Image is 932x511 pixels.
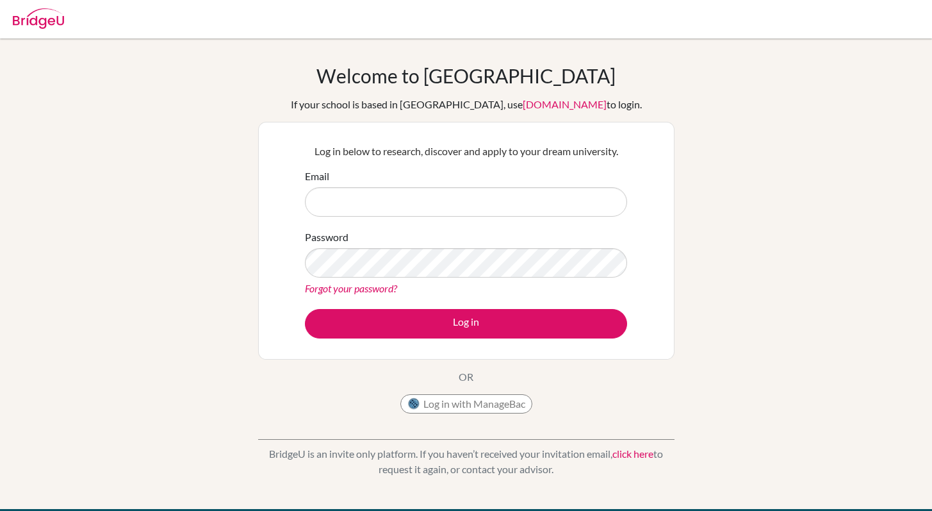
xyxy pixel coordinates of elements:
label: Password [305,230,348,245]
p: BridgeU is an invite only platform. If you haven’t received your invitation email, to request it ... [258,446,674,477]
button: Log in with ManageBac [400,394,532,414]
a: Forgot your password? [305,282,397,294]
div: If your school is based in [GEOGRAPHIC_DATA], use to login. [291,97,642,112]
label: Email [305,169,329,184]
h1: Welcome to [GEOGRAPHIC_DATA] [316,64,616,87]
img: Bridge-U [13,8,64,29]
p: Log in below to research, discover and apply to your dream university. [305,144,627,159]
p: OR [459,369,473,385]
button: Log in [305,309,627,339]
a: click here [612,448,653,460]
a: [DOMAIN_NAME] [523,98,607,110]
